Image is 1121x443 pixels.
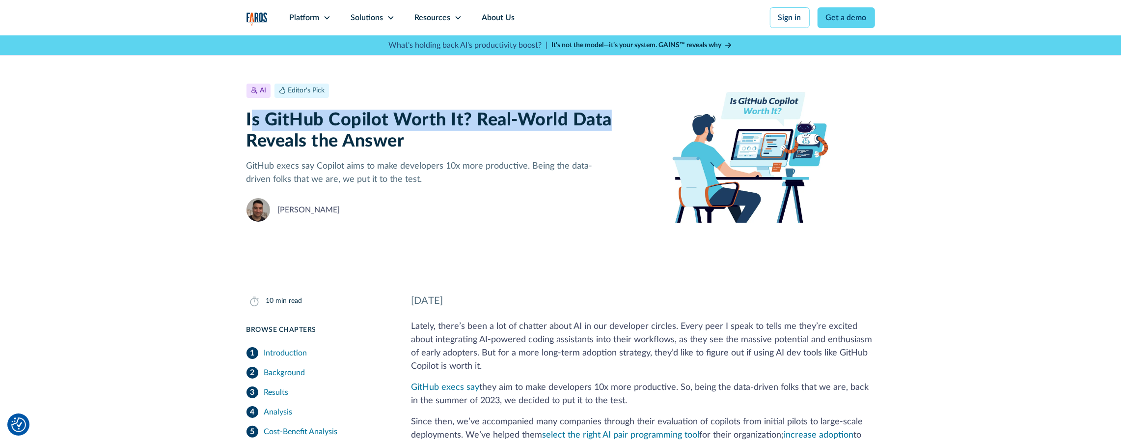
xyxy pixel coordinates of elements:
[289,12,319,24] div: Platform
[246,110,614,152] h1: Is GitHub Copilot Worth It? Real-World Data Reveals the Answer
[264,426,338,438] div: Cost-Benefit Analysis
[246,12,268,26] a: home
[246,343,388,363] a: Introduction
[246,12,268,26] img: Logo of the analytics and reporting company Faros.
[770,7,810,28] a: Sign in
[264,386,289,398] div: Results
[784,431,854,440] a: increase adoption
[246,422,388,442] a: Cost-Benefit Analysis
[411,383,480,392] a: GitHub execs say
[246,402,388,422] a: Analysis
[552,40,733,51] a: It’s not the model—it’s your system. GAINS™ reveals why
[411,381,875,408] p: they aim to make developers 10x more productive. So, being the data-driven folks that we are, bac...
[11,417,26,432] img: Revisit consent button
[552,42,722,49] strong: It’s not the model—it’s your system. GAINS™ reveals why
[246,383,388,402] a: Results
[246,363,388,383] a: Background
[246,160,614,186] p: GitHub execs say Copilot aims to make developers 10x more productive. Being the data-driven folks...
[818,7,875,28] a: Get a demo
[276,296,302,306] div: min read
[629,83,875,223] img: Is GitHub Copilot Worth It Faros AI blog banner image of developer utilizing copilot
[264,367,305,379] div: Background
[264,406,293,418] div: Analysis
[246,325,388,335] div: Browse Chapters
[543,431,700,440] a: select the right AI pair programming tool
[414,12,450,24] div: Resources
[260,86,267,96] div: AI
[278,204,340,216] div: [PERSON_NAME]
[246,198,270,222] img: Thomas Gerber
[411,294,875,308] div: [DATE]
[264,347,307,359] div: Introduction
[389,39,548,51] p: What's holding back AI's productivity boost? |
[266,296,274,306] div: 10
[11,417,26,432] button: Cookie Settings
[288,86,325,96] div: Editor's Pick
[351,12,383,24] div: Solutions
[411,320,875,373] p: Lately, there’s been a lot of chatter about AI in our developer circles. Every peer I speak to te...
